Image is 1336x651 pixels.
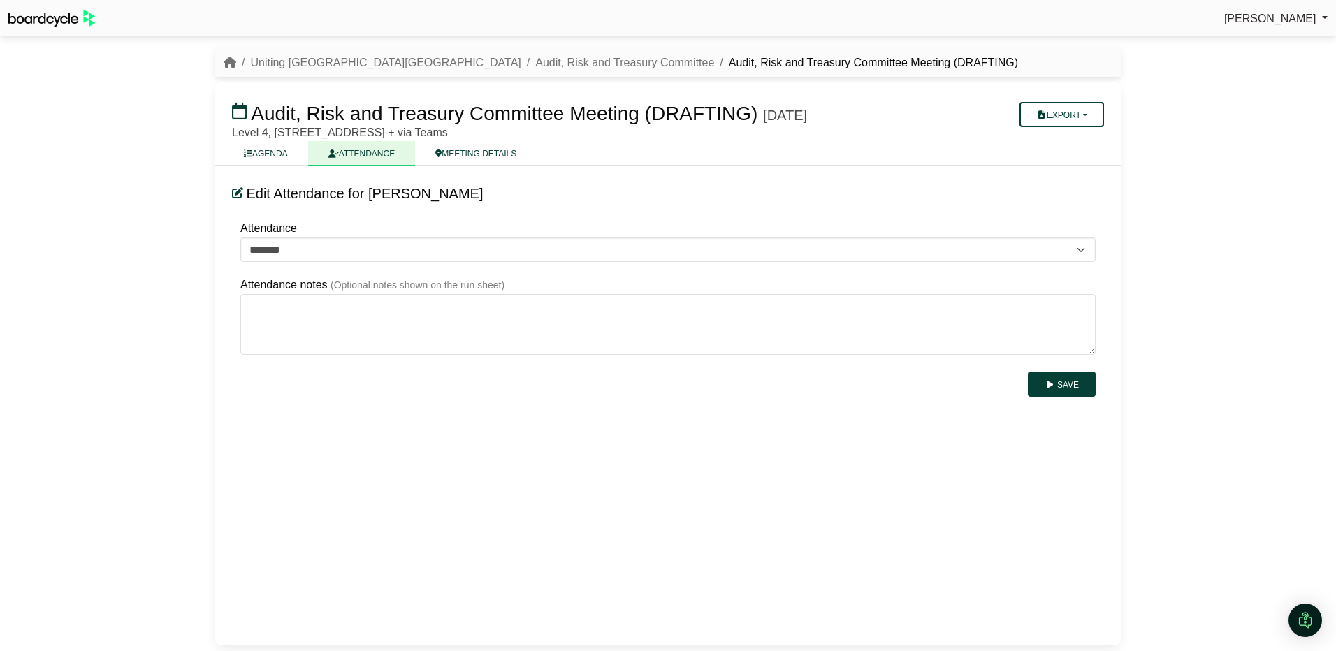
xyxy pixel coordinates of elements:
[224,54,1018,72] nav: breadcrumb
[308,141,415,166] a: ATTENDANCE
[331,279,504,291] small: (Optional notes shown on the run sheet)
[232,126,448,138] span: Level 4, [STREET_ADDRESS] + via Teams
[415,141,537,166] a: MEETING DETAILS
[224,141,308,166] a: AGENDA
[250,57,521,68] a: Uniting [GEOGRAPHIC_DATA][GEOGRAPHIC_DATA]
[1288,604,1322,637] div: Open Intercom Messenger
[1019,102,1104,127] button: Export
[251,103,757,124] span: Audit, Risk and Treasury Committee Meeting (DRAFTING)
[8,10,95,27] img: BoardcycleBlackGreen-aaafeed430059cb809a45853b8cf6d952af9d84e6e89e1f1685b34bfd5cb7d64.svg
[1028,372,1096,397] button: Save
[535,57,714,68] a: Audit, Risk and Treasury Committee
[1224,13,1316,24] span: [PERSON_NAME]
[714,54,1018,72] li: Audit, Risk and Treasury Committee Meeting (DRAFTING)
[246,186,483,201] span: Edit Attendance for [PERSON_NAME]
[1224,10,1328,28] a: [PERSON_NAME]
[763,107,807,124] div: [DATE]
[240,219,297,237] label: Attendance
[240,276,328,294] label: Attendance notes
